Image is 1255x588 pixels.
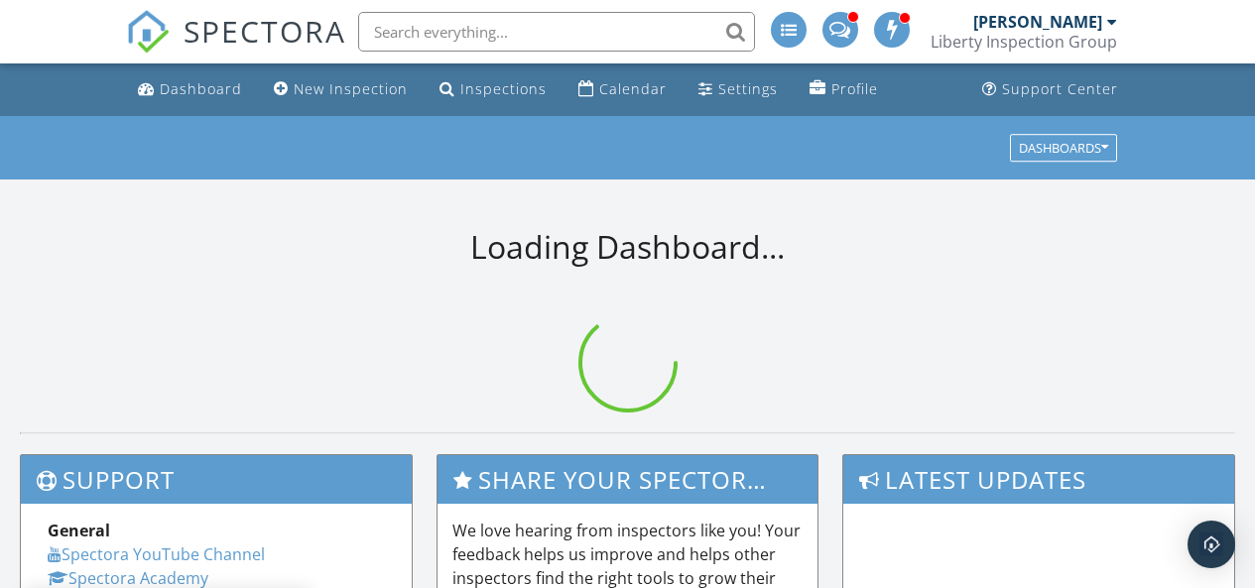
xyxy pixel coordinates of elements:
div: Dashboards [1019,141,1108,155]
div: Liberty Inspection Group [931,32,1117,52]
span: SPECTORA [184,10,346,52]
div: Profile [831,79,878,98]
a: Support Center [974,71,1126,108]
a: New Inspection [266,71,416,108]
h3: Support [21,455,412,504]
img: The Best Home Inspection Software - Spectora [126,10,170,54]
strong: General [48,520,110,541]
div: Inspections [460,79,547,98]
h3: Latest Updates [843,455,1234,504]
div: New Inspection [294,79,408,98]
a: Profile [802,71,886,108]
h3: Share Your Spectora Experience [438,455,816,504]
a: Spectora YouTube Channel [48,543,265,565]
button: Dashboards [1010,134,1117,162]
a: Dashboard [130,71,250,108]
a: Inspections [432,71,555,108]
div: Calendar [599,79,667,98]
div: Dashboard [160,79,242,98]
a: Settings [690,71,786,108]
div: Support Center [1002,79,1118,98]
div: Open Intercom Messenger [1188,521,1235,568]
input: Search everything... [358,12,755,52]
div: [PERSON_NAME] [973,12,1102,32]
a: Calendar [570,71,675,108]
a: SPECTORA [126,27,346,68]
div: Settings [718,79,778,98]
